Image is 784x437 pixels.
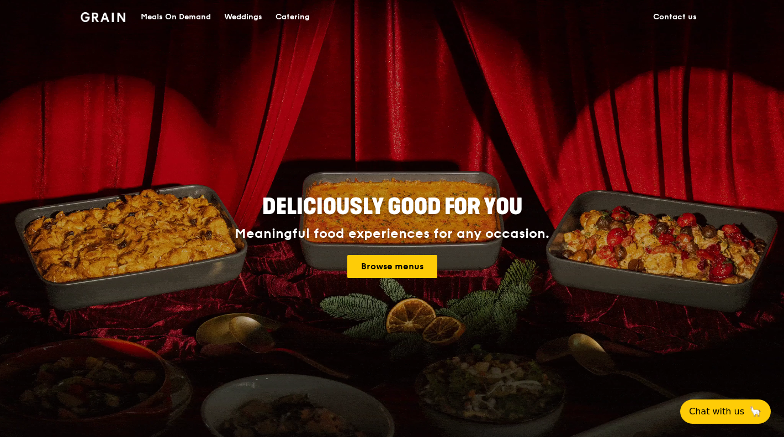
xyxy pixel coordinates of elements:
[269,1,316,34] a: Catering
[689,405,744,418] span: Chat with us
[193,226,591,242] div: Meaningful food experiences for any occasion.
[749,405,762,418] span: 🦙
[81,12,125,22] img: Grain
[218,1,269,34] a: Weddings
[224,1,262,34] div: Weddings
[276,1,310,34] div: Catering
[347,255,437,278] a: Browse menus
[141,1,211,34] div: Meals On Demand
[680,399,771,424] button: Chat with us🦙
[262,194,522,220] span: Deliciously good for you
[647,1,703,34] a: Contact us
